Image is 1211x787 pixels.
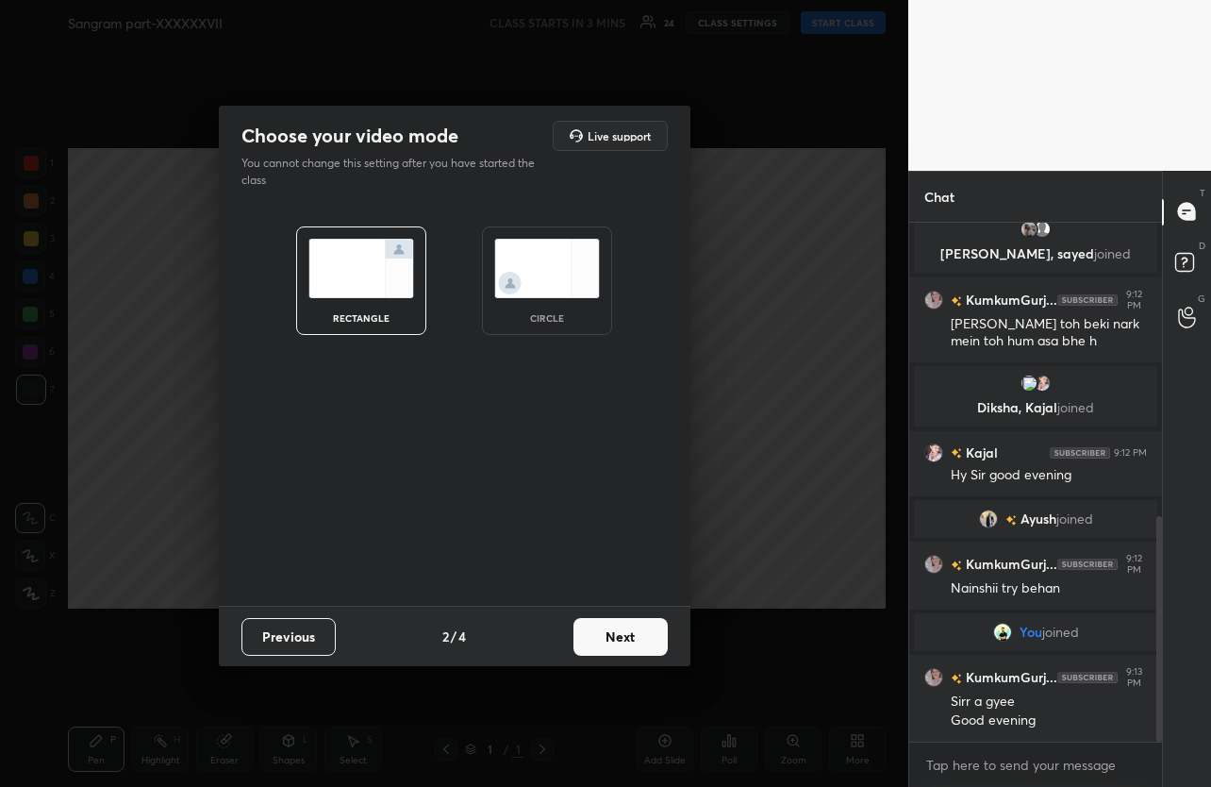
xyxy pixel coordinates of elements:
[1050,446,1110,458] img: 4P8fHbbgJtejmAAAAAElFTkSuQmCC
[1121,666,1147,689] div: 9:13 PM
[1057,672,1118,683] img: 4P8fHbbgJtejmAAAAAElFTkSuQmCC
[1020,220,1038,239] img: e4e4413ba7f1429cac2f4a1dc57424d0.jpg
[1198,292,1205,306] p: G
[323,313,399,323] div: rectangle
[1114,446,1147,458] div: 9:12 PM
[1033,220,1052,239] img: default.png
[925,400,1146,415] p: Diksha, Kajal
[924,555,943,574] img: 33403831a00e428f91c4275927c7da5e.jpg
[924,443,943,461] img: cc8b3f9215ad453c9fc5519683ae4892.jpg
[951,673,962,683] img: no-rating-badge.077c3623.svg
[1200,186,1205,200] p: T
[1005,514,1017,525] img: no-rating-badge.077c3623.svg
[993,623,1012,642] img: cbb332b380cd4d0a9bcabf08f684c34f.jpg
[962,554,1057,574] h6: KumkumGurj...
[1121,289,1147,311] div: 9:12 PM
[979,510,998,528] img: 3
[951,560,962,570] img: no-rating-badge.077c3623.svg
[962,667,1057,687] h6: KumkumGurj...
[451,627,456,646] h4: /
[951,448,962,459] img: no-rating-badge.077c3623.svg
[1199,239,1205,253] p: D
[909,223,1162,742] div: grid
[1056,511,1093,527] span: joined
[962,443,998,462] h6: Kajal
[241,155,547,189] p: You cannot change this setting after you have started the class
[1057,398,1094,416] span: joined
[951,315,1147,351] div: [PERSON_NAME] toh beki nark mein toh hum asa bhe h
[1042,625,1079,640] span: joined
[588,130,651,142] h5: Live support
[925,246,1146,261] p: [PERSON_NAME], sayed
[951,466,1147,485] div: Hy Sir good evening
[924,291,943,310] img: 33403831a00e428f91c4275927c7da5e.jpg
[909,172,970,222] p: Chat
[509,313,585,323] div: circle
[1121,553,1147,576] div: 9:12 PM
[442,627,449,646] h4: 2
[241,124,458,148] h2: Choose your video mode
[951,579,1147,598] div: Nainshii try behan
[1094,244,1131,262] span: joined
[951,693,1147,712] div: Sirr a gyee
[1020,374,1038,393] img: 3
[573,618,668,656] button: Next
[951,295,962,306] img: no-rating-badge.077c3623.svg
[241,618,336,656] button: Previous
[1020,625,1042,640] span: You
[1057,559,1118,570] img: 4P8fHbbgJtejmAAAAAElFTkSuQmCC
[962,290,1057,310] h6: KumkumGurj...
[1057,294,1118,306] img: 4P8fHbbgJtejmAAAAAElFTkSuQmCC
[1033,374,1052,393] img: cc8b3f9215ad453c9fc5519683ae4892.jpg
[458,627,466,646] h4: 4
[1020,511,1056,527] span: Ayush
[308,239,414,298] img: normalScreenIcon.ae25ed63.svg
[951,712,1147,730] div: Good evening
[924,668,943,687] img: 33403831a00e428f91c4275927c7da5e.jpg
[494,239,600,298] img: circleScreenIcon.acc0effb.svg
